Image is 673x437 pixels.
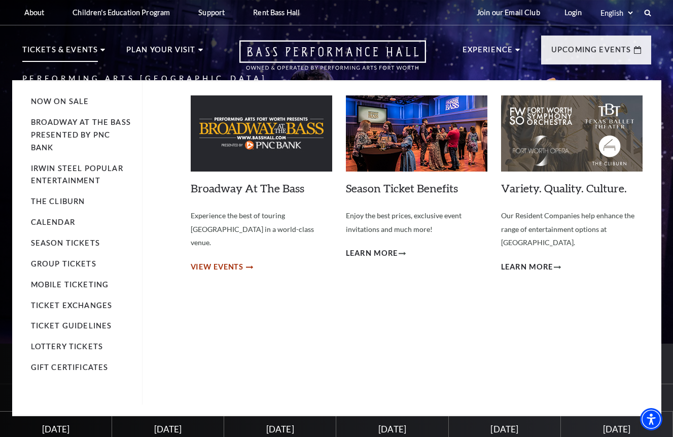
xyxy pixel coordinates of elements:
a: Lottery Tickets [31,342,103,351]
div: [DATE] [124,424,212,434]
img: Variety. Quality. Culture. [501,95,643,172]
div: [DATE] [461,424,548,434]
p: About [24,8,45,17]
div: [DATE] [236,424,324,434]
p: Upcoming Events [551,44,631,62]
p: Tickets & Events [22,44,98,62]
a: Learn More Season Ticket Benefits [346,247,406,260]
span: Learn More [346,247,398,260]
a: Calendar [31,218,75,226]
img: Season Ticket Benefits [346,95,487,172]
a: Group Tickets [31,259,96,268]
p: Enjoy the best prices, exclusive event invitations and much more! [346,209,487,236]
a: Gift Certificates [31,363,109,372]
a: Now On Sale [31,97,89,106]
a: The Cliburn [31,197,85,206]
div: [DATE] [573,424,661,434]
div: [DATE] [348,424,436,434]
a: Broadway At The Bass presented by PNC Bank [31,118,131,152]
p: Plan Your Visit [126,44,196,62]
select: Select: [598,8,634,18]
p: Support [198,8,225,17]
a: Season Tickets [31,239,100,247]
p: Rent Bass Hall [253,8,300,17]
span: View Events [191,261,244,274]
div: Accessibility Menu [640,408,662,430]
a: Learn More Variety. Quality. Culture. [501,261,561,274]
a: Variety. Quality. Culture. [501,181,627,195]
img: Broadway At The Bass [191,95,332,172]
p: Our Resident Companies help enhance the range of entertainment options at [GEOGRAPHIC_DATA]. [501,209,643,250]
a: Broadway At The Bass [191,181,304,195]
a: Season Ticket Benefits [346,181,458,195]
p: Experience the best of touring [GEOGRAPHIC_DATA] in a world-class venue. [191,209,332,250]
a: Irwin Steel Popular Entertainment [31,164,123,185]
span: Learn More [501,261,553,274]
div: [DATE] [12,424,100,434]
a: Open this option [203,40,463,80]
p: Experience [463,44,513,62]
a: Ticket Guidelines [31,321,112,330]
a: Ticket Exchanges [31,301,113,310]
a: View Events [191,261,252,274]
a: Mobile Ticketing [31,280,109,289]
p: Children's Education Program [73,8,170,17]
